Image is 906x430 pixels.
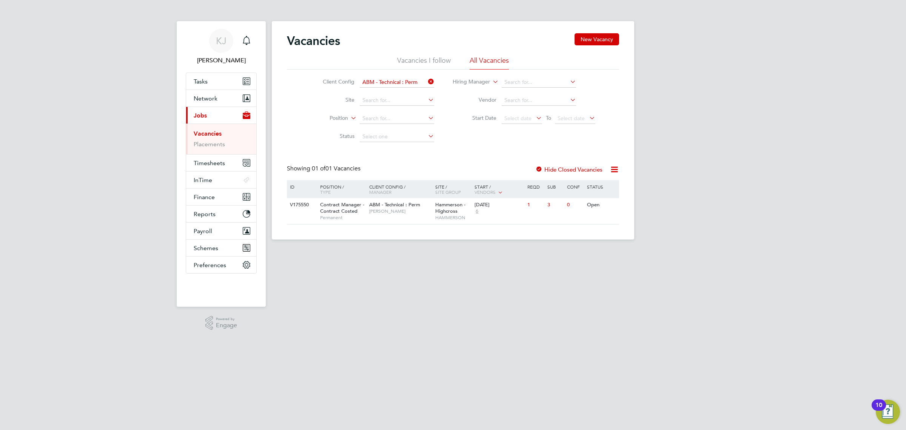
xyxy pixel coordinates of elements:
[435,189,461,195] span: Site Group
[194,78,208,85] span: Tasks
[369,189,391,195] span: Manager
[453,96,496,103] label: Vendor
[194,112,207,119] span: Jobs
[369,201,420,208] span: ABM - Technical : Perm
[433,180,473,198] div: Site /
[194,159,225,167] span: Timesheets
[288,198,314,212] div: V175550
[186,124,256,154] div: Jobs
[186,73,256,90] a: Tasks
[186,155,256,171] button: Timesheets
[525,180,545,193] div: Reqd
[360,131,434,142] input: Select one
[360,95,434,106] input: Search for...
[397,56,451,70] li: Vacancies I follow
[311,78,354,85] label: Client Config
[186,107,256,124] button: Jobs
[288,180,314,193] div: ID
[585,180,618,193] div: Status
[194,210,216,218] span: Reports
[535,166,602,173] label: Hide Closed Vacancies
[475,208,479,215] span: 6
[320,201,364,214] span: Contract Manager - Contract Costed
[504,115,532,122] span: Select date
[320,189,331,195] span: Type
[314,180,367,198] div: Position /
[194,261,226,269] span: Preferences
[312,165,361,172] span: 01 Vacancies
[186,223,256,239] button: Payroll
[876,400,900,424] button: Open Resource Center, 10 new notifications
[545,180,565,193] div: Sub
[875,405,882,415] div: 10
[475,189,496,195] span: Vendors
[360,113,434,124] input: Search for...
[186,240,256,256] button: Schemes
[360,77,434,88] input: Search for...
[177,21,266,307] nav: Main navigation
[453,114,496,121] label: Start Date
[216,36,226,46] span: KJ
[186,257,256,273] button: Preferences
[186,206,256,222] button: Reports
[502,95,576,106] input: Search for...
[311,133,354,139] label: Status
[194,227,212,235] span: Payroll
[186,281,257,293] img: fastbook-logo-retina.png
[565,198,585,212] div: 0
[544,113,553,123] span: To
[287,33,340,48] h2: Vacancies
[545,198,565,212] div: 3
[194,176,212,184] span: InTime
[186,56,257,65] span: Kyle Johnson
[194,95,217,102] span: Network
[502,77,576,88] input: Search for...
[205,316,237,330] a: Powered byEngage
[447,78,490,86] label: Hiring Manager
[435,201,465,214] span: Hammerson - Highcross
[575,33,619,45] button: New Vacancy
[475,202,524,208] div: [DATE]
[367,180,433,198] div: Client Config /
[565,180,585,193] div: Conf
[311,96,354,103] label: Site
[194,130,222,137] a: Vacancies
[558,115,585,122] span: Select date
[320,215,365,221] span: Permanent
[312,165,325,172] span: 01 of
[194,193,215,201] span: Finance
[585,198,618,212] div: Open
[194,244,218,252] span: Schemes
[473,180,525,199] div: Start /
[186,29,257,65] a: KJ[PERSON_NAME]
[186,281,257,293] a: Go to home page
[186,172,256,188] button: InTime
[305,114,348,122] label: Position
[470,56,509,70] li: All Vacancies
[216,322,237,329] span: Engage
[287,165,362,173] div: Showing
[369,208,431,214] span: [PERSON_NAME]
[194,141,225,148] a: Placements
[216,316,237,322] span: Powered by
[435,215,471,221] span: HAMMERSON
[186,189,256,205] button: Finance
[186,90,256,107] button: Network
[525,198,545,212] div: 1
